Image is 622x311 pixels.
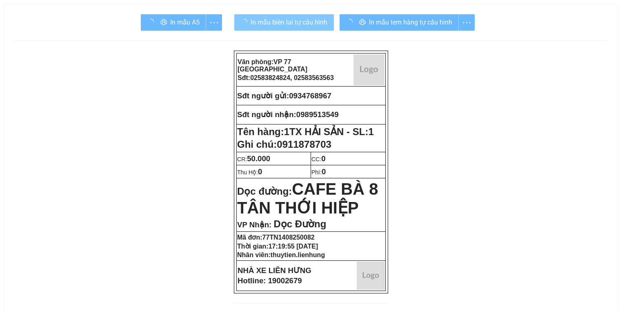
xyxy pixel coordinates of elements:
span: 50.000 [247,154,270,163]
strong: Văn phòng: [238,58,307,73]
span: 0934768967 [289,91,331,100]
img: logo [357,262,385,290]
strong: Mã đơn: [237,234,315,241]
span: 0 [321,154,325,163]
strong: Sđt người gửi: [237,91,289,100]
span: 0911878703 [277,139,331,150]
span: loading [241,19,251,25]
strong: Tên hàng: [237,126,374,137]
strong: NHÀ XE LIÊN HƯNG [238,266,311,275]
span: 02583824824, 02583563563 [250,74,334,81]
span: CC: [311,156,326,162]
strong: Nhân viên: [237,251,325,258]
span: Dọc Đường [273,218,326,229]
span: Ghi chú: [237,139,331,150]
strong: Sđt người nhận: [237,110,296,119]
span: VP Nhận: [237,220,271,229]
span: 17:19:55 [DATE] [269,243,318,250]
strong: Dọc đường: [237,186,378,215]
span: In mẫu biên lai tự cấu hình [251,17,327,27]
span: Phí: [311,169,326,175]
span: VP 77 [GEOGRAPHIC_DATA] [238,58,307,73]
button: In mẫu biên lai tự cấu hình [234,14,334,31]
span: 1 [368,126,373,137]
span: Thu Hộ: [237,169,262,175]
strong: Thời gian: [237,243,318,250]
span: 0 [258,167,262,176]
span: 1TX HẢI SẢN - SL: [284,126,374,137]
span: thuytien.lienhung [271,251,325,258]
span: 0989513549 [296,110,339,119]
img: logo [353,54,384,85]
span: 77TN1408250082 [262,234,315,241]
strong: Hotline: 19002679 [238,276,302,285]
strong: Sđt: [238,74,334,81]
span: CR: [237,156,270,162]
span: CAFE BÀ 8 TÂN THỚI HIỆP [237,180,378,217]
span: 0 [322,167,326,176]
